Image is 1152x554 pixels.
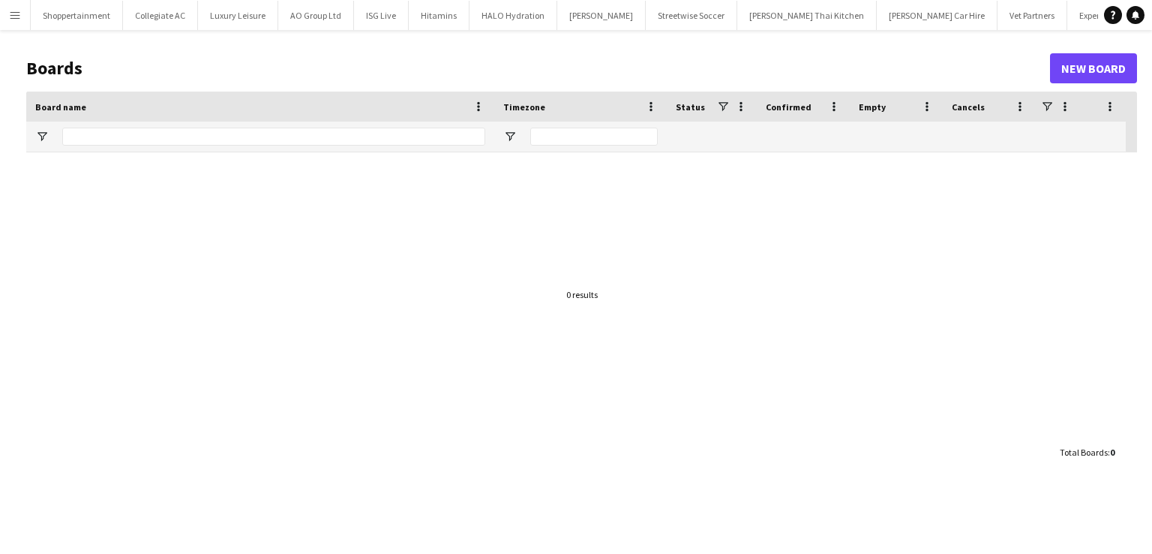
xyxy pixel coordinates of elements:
[354,1,409,30] button: ISG Live
[859,101,886,113] span: Empty
[62,128,485,146] input: Board name Filter Input
[35,130,49,143] button: Open Filter Menu
[646,1,737,30] button: Streetwise Soccer
[278,1,354,30] button: AO Group Ltd
[198,1,278,30] button: Luxury Leisure
[877,1,997,30] button: [PERSON_NAME] Car Hire
[31,1,123,30] button: Shoppertainment
[1060,438,1114,467] div: :
[737,1,877,30] button: [PERSON_NAME] Thai Kitchen
[35,101,86,113] span: Board name
[1050,53,1137,83] a: New Board
[530,128,658,146] input: Timezone Filter Input
[766,101,811,113] span: Confirmed
[469,1,557,30] button: HALO Hydration
[952,101,985,113] span: Cancels
[503,130,517,143] button: Open Filter Menu
[1110,447,1114,458] span: 0
[26,57,1050,80] h1: Boards
[123,1,198,30] button: Collegiate AC
[566,289,598,300] div: 0 results
[503,101,545,113] span: Timezone
[1060,447,1108,458] span: Total Boards
[557,1,646,30] button: [PERSON_NAME]
[676,101,705,113] span: Status
[409,1,469,30] button: Hitamins
[997,1,1067,30] button: Vet Partners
